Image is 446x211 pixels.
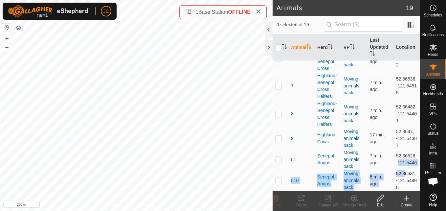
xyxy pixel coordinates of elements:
[425,171,441,175] span: Heatmap
[306,45,312,50] p-sorticon: Activate to sort
[315,202,341,208] div: Change VP
[429,203,437,207] span: Help
[393,100,420,128] td: 52.36482, -121.54401
[370,80,382,92] span: Sep 11, 2025, 5:19 PM
[3,35,11,42] button: +
[14,24,22,32] button: Map Layers
[344,150,359,169] a: Moving animals back
[393,170,420,191] td: 52.36531, -121.54488
[291,82,294,89] span: 7
[429,151,437,155] span: Infra
[317,72,338,100] div: Highland-Senepol Cross Heifers
[291,177,299,184] span: L10
[426,72,440,76] span: Animals
[195,9,198,15] span: 1
[3,43,11,51] button: –
[288,202,315,208] div: Tracks
[282,45,287,50] p-sorticon: Activate to sort
[370,153,382,165] span: Sep 11, 2025, 5:19 PM
[328,45,333,50] p-sorticon: Activate to sort
[317,174,338,187] div: Senepol-Angus
[370,52,385,64] span: Sep 11, 2025, 4:49 PM
[427,131,438,135] span: Status
[317,152,338,166] div: Senepol-Angus
[429,112,436,116] span: VPs
[277,21,324,28] span: 0 selected of 19
[270,203,281,207] span: Delete
[393,149,420,170] td: 52.36526, -121.5446
[8,5,90,17] img: Gallagher Logo
[344,171,359,190] a: Moving animals back
[291,135,294,142] span: 9
[344,76,359,95] a: Moving animals back
[3,24,11,32] button: Reset Map
[317,131,338,145] div: Highland Cows
[422,33,444,37] span: Notifications
[367,34,393,61] th: Last Updated
[291,156,296,163] span: L1
[198,9,228,15] span: Base Station
[367,202,393,208] div: Edit
[228,9,251,15] span: OFFLINE
[406,3,413,13] span: 19
[344,104,359,123] a: Moving animals back
[341,34,367,61] th: VP
[370,108,382,120] span: Sep 11, 2025, 5:19 PM
[143,202,162,208] a: Contact Us
[420,191,446,209] a: Help
[393,72,420,100] td: 52.36536, -121.54515
[291,110,294,117] span: 8
[341,202,367,208] div: Change Herd
[103,8,109,15] span: JC
[423,172,443,191] div: Open chat
[288,34,315,61] th: Animal
[324,18,403,32] input: Search (S)
[350,45,355,50] p-sorticon: Activate to sort
[317,100,338,128] div: Highland-Senepol Cross Heifers
[393,202,420,208] div: Create
[315,34,341,61] th: Herd
[110,202,135,208] a: Privacy Policy
[393,34,420,61] th: Location
[428,53,438,57] span: Herds
[370,52,375,57] p-sorticon: Activate to sort
[370,174,382,186] span: Sep 11, 2025, 5:18 PM
[424,13,442,17] span: Schedules
[277,4,406,12] h2: Animals
[370,132,385,144] span: Sep 11, 2025, 5:08 PM
[423,92,443,96] span: Neckbands
[344,129,359,148] a: Moving animals back
[393,128,420,149] td: 52.3647, -121.54387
